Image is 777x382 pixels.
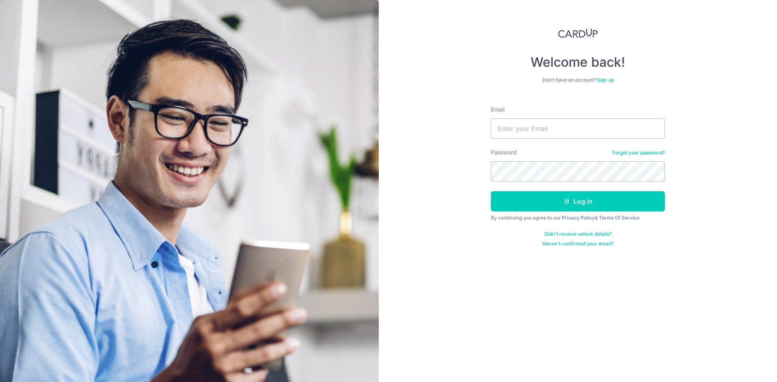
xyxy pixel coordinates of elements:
[491,77,665,83] div: Don’t have an account?
[542,241,614,247] a: Haven't confirmed your email?
[491,191,665,211] button: Log in
[562,215,595,221] a: Privacy Policy
[491,215,665,221] div: By continuing you agree to our &
[612,150,665,156] a: Forgot your password?
[491,148,517,156] label: Password
[491,118,665,139] input: Enter your Email
[597,77,614,83] a: Sign up
[558,28,598,38] img: CardUp Logo
[491,54,665,70] h4: Welcome back!
[491,106,505,114] label: Email
[544,231,612,237] a: Didn't receive unlock details?
[599,215,639,221] a: Terms Of Service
